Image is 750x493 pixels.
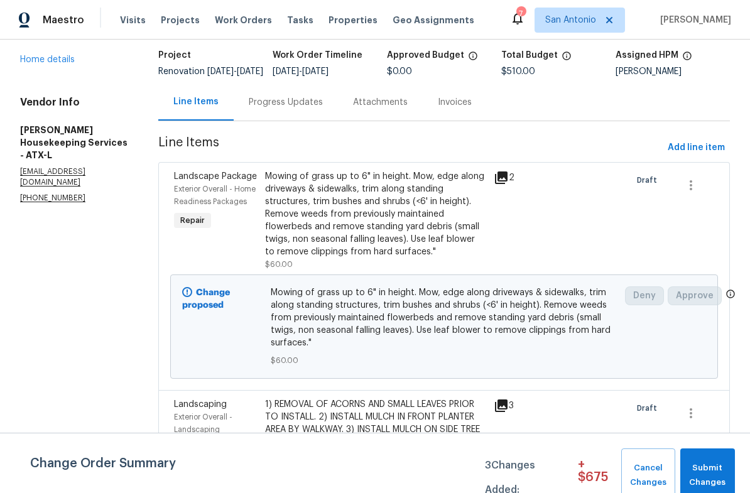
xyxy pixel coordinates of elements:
chrome_annotation: [EMAIL_ADDRESS][DOMAIN_NAME] [20,168,85,187]
span: Landscape Package [174,172,257,181]
span: Properties [329,14,378,26]
span: Only a market manager or an area construction manager can approve [726,289,736,302]
span: [DATE] [273,67,299,76]
span: [PERSON_NAME] [655,14,731,26]
span: [DATE] [207,67,234,76]
b: Change proposed [182,288,230,310]
div: 2 [494,170,532,185]
span: Draft [637,402,662,414]
div: Progress Updates [249,96,323,109]
span: Tasks [287,16,313,24]
span: Mowing of grass up to 6" in height. Mow, edge along driveways & sidewalks, trim along standing st... [271,286,617,349]
span: [DATE] [237,67,263,76]
span: Draft [637,174,662,187]
span: [DATE] [302,67,329,76]
div: Line Items [173,95,219,108]
h5: Assigned HPM [616,51,678,60]
div: Invoices [438,96,472,109]
span: Line Items [158,136,663,160]
span: Visits [120,14,146,26]
span: $510.00 [501,67,535,76]
span: San Antonio [545,14,596,26]
div: Mowing of grass up to 6" in height. Mow, edge along driveways & sidewalks, trim along standing st... [265,170,486,258]
div: 7 [516,8,525,20]
span: Submit Changes [687,461,729,490]
span: - [207,67,263,76]
h5: Work Order Timeline [273,51,362,60]
h5: [PERSON_NAME] Housekeeping Services - ATX-L [20,124,128,161]
div: [PERSON_NAME] [616,67,730,76]
div: 1) REMOVAL OF ACORNS AND SMALL LEAVES PRIOR TO INSTALL. 2) INSTALL MULCH IN FRONT PLANTER AREA BY... [265,398,486,474]
button: Add line item [663,136,730,160]
h5: Total Budget [501,51,558,60]
span: $60.00 [271,354,617,367]
div: 3 [494,398,532,413]
span: Geo Assignments [393,14,474,26]
span: The total cost of line items that have been proposed by Opendoor. This sum includes line items th... [562,51,572,67]
span: Add line item [668,140,725,156]
span: Landscaping [174,400,227,409]
span: Exterior Overall - Landscaping [174,413,232,433]
button: Deny [625,286,664,305]
a: Home details [20,55,75,64]
span: Work Orders [215,14,272,26]
span: Cancel Changes [628,461,669,490]
span: Repair [175,214,210,227]
h5: Approved Budget [387,51,464,60]
div: Attachments [353,96,408,109]
span: Maestro [43,14,84,26]
chrome_annotation: [PHONE_NUMBER] [20,194,85,202]
span: $60.00 [265,261,293,268]
span: Exterior Overall - Home Readiness Packages [174,185,256,205]
h5: Project [158,51,191,60]
span: Projects [161,14,200,26]
span: $0.00 [387,67,412,76]
span: The total cost of line items that have been approved by both Opendoor and the Trade Partner. This... [468,51,478,67]
h4: Vendor Info [20,96,128,109]
span: - [273,67,329,76]
button: Approve [668,286,722,305]
span: The hpm assigned to this work order. [682,51,692,67]
span: Renovation [158,67,263,76]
